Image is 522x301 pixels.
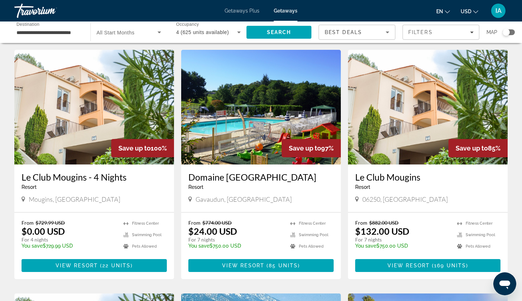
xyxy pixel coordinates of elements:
div: 97% [282,139,341,157]
span: You save [355,243,376,249]
button: View Resort(22 units) [22,259,167,272]
span: Resort [355,184,370,190]
span: $774.00 USD [202,220,232,226]
span: Save up to [118,144,151,152]
p: $24.00 USD [188,226,237,236]
p: $729.99 USD [22,243,116,249]
span: Search [267,29,291,35]
span: Pets Allowed [299,244,324,249]
span: en [436,9,443,14]
button: User Menu [489,3,508,18]
span: Resort [188,184,203,190]
div: 85% [448,139,508,157]
span: Pets Allowed [466,244,490,249]
button: Change currency [461,6,478,16]
p: $0.00 USD [22,226,65,236]
span: IA [495,7,502,14]
span: View Resort [222,263,264,268]
span: From [22,220,34,226]
span: Occupancy [176,22,199,27]
mat-select: Sort by [325,28,389,37]
span: Destination [17,22,39,27]
a: Getaways Plus [225,8,259,14]
span: Save up to [289,144,321,152]
p: For 7 nights [188,236,283,243]
span: Map [486,27,497,37]
img: Domaine De Gavaudun [181,50,341,164]
span: All Start Months [97,30,135,35]
span: View Resort [387,263,430,268]
a: Le Club Mougins - 4 Nights [22,172,167,182]
span: From [188,220,201,226]
span: $882.00 USD [369,220,399,226]
button: Filters [403,25,479,40]
span: Fitness Center [299,221,326,226]
a: Travorium [14,1,86,20]
span: Save up to [456,144,488,152]
span: Swimming Pool [466,233,495,237]
button: View Resort(85 units) [188,259,334,272]
span: 22 units [102,263,131,268]
span: USD [461,9,471,14]
span: ( ) [264,263,300,268]
span: View Resort [56,263,98,268]
span: Swimming Pool [132,233,161,237]
img: Le Club Mougins [348,50,508,164]
span: Best Deals [325,29,362,35]
span: You save [188,243,210,249]
p: $750.00 USD [188,243,283,249]
p: $132.00 USD [355,226,409,236]
button: Change language [436,6,450,16]
span: Fitness Center [466,221,493,226]
span: Mougins, [GEOGRAPHIC_DATA] [29,195,120,203]
span: Filters [408,29,433,35]
button: View Resort(169 units) [355,259,500,272]
img: Le Club Mougins - 4 Nights [14,50,174,164]
span: Gavaudun, [GEOGRAPHIC_DATA] [196,195,292,203]
input: Select destination [17,28,81,37]
a: Le Club Mougins [355,172,500,182]
iframe: Кнопка для запуску вікна повідомлень [493,272,516,295]
span: Fitness Center [132,221,159,226]
span: 4 (625 units available) [176,29,229,35]
span: Resort [22,184,37,190]
a: Getaways [274,8,297,14]
span: Pets Allowed [132,244,157,249]
p: $750.00 USD [355,243,450,249]
span: You save [22,243,43,249]
p: For 4 nights [22,236,116,243]
span: $729.99 USD [36,220,65,226]
span: ( ) [430,263,468,268]
span: From [355,220,367,226]
div: 100% [111,139,174,157]
span: 169 units [434,263,466,268]
span: ( ) [98,263,133,268]
span: 06250, [GEOGRAPHIC_DATA] [362,195,448,203]
span: 85 units [269,263,298,268]
span: Swimming Pool [299,233,328,237]
p: For 7 nights [355,236,450,243]
a: Domaine [GEOGRAPHIC_DATA] [188,172,334,182]
button: Search [246,26,311,39]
